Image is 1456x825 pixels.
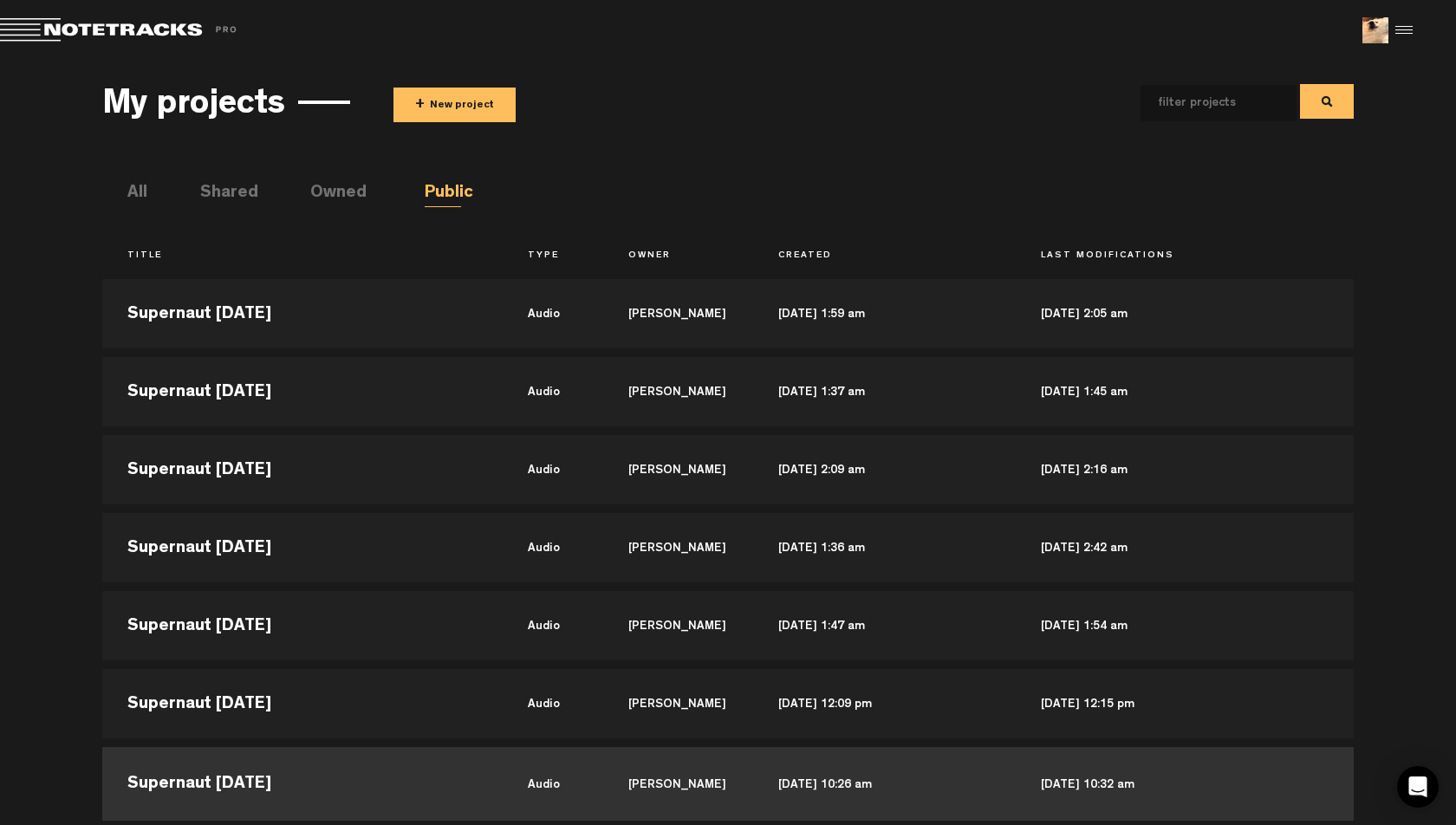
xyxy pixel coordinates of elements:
[1016,587,1278,665] td: [DATE] 1:54 am
[753,242,1016,271] th: Created
[102,242,503,271] th: Title
[425,181,461,207] li: Public
[753,353,1016,431] td: [DATE] 1:37 am
[1016,509,1278,587] td: [DATE] 2:42 am
[102,665,503,743] td: Supernaut [DATE]
[603,353,753,431] td: [PERSON_NAME]
[603,587,753,665] td: [PERSON_NAME]
[753,587,1016,665] td: [DATE] 1:47 am
[603,743,753,821] td: [PERSON_NAME]
[415,95,425,115] span: +
[200,181,237,207] li: Shared
[102,88,285,126] h3: My projects
[603,275,753,353] td: [PERSON_NAME]
[503,587,603,665] td: audio
[603,431,753,509] td: [PERSON_NAME]
[1016,353,1278,431] td: [DATE] 1:45 am
[503,353,603,431] td: audio
[753,665,1016,743] td: [DATE] 12:09 pm
[603,509,753,587] td: [PERSON_NAME]
[1016,743,1278,821] td: [DATE] 10:32 am
[753,275,1016,353] td: [DATE] 1:59 am
[393,88,516,122] button: +New project
[102,509,503,587] td: Supernaut [DATE]
[503,431,603,509] td: audio
[102,275,503,353] td: Supernaut [DATE]
[102,587,503,665] td: Supernaut [DATE]
[753,509,1016,587] td: [DATE] 1:36 am
[1362,17,1388,43] img: ACg8ocL5gwKw5pd07maQ2lhPOff6WT8m3IvDddvTE_9JOcBkgrnxFAKk=s96-c
[1397,766,1439,808] div: Open Intercom Messenger
[1016,275,1278,353] td: [DATE] 2:05 am
[1141,85,1269,121] input: filter projects
[127,181,164,207] li: All
[603,665,753,743] td: [PERSON_NAME]
[503,509,603,587] td: audio
[1016,242,1278,271] th: Last Modifications
[1016,431,1278,509] td: [DATE] 2:16 am
[753,743,1016,821] td: [DATE] 10:26 am
[753,431,1016,509] td: [DATE] 2:09 am
[102,431,503,509] td: Supernaut [DATE]
[603,242,753,271] th: Owner
[310,181,347,207] li: Owned
[1016,665,1278,743] td: [DATE] 12:15 pm
[503,665,603,743] td: audio
[503,242,603,271] th: Type
[503,275,603,353] td: audio
[102,743,503,821] td: Supernaut [DATE]
[102,353,503,431] td: Supernaut [DATE]
[503,743,603,821] td: audio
